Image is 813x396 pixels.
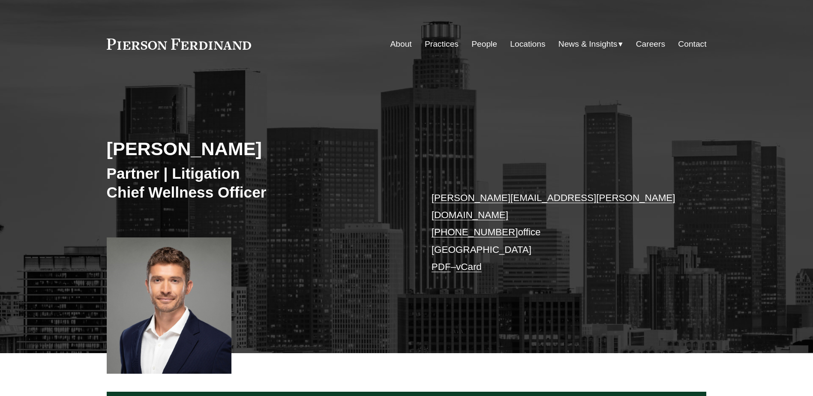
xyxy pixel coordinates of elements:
[425,36,459,52] a: Practices
[390,36,412,52] a: About
[471,36,497,52] a: People
[107,138,407,160] h2: [PERSON_NAME]
[558,36,623,52] a: folder dropdown
[432,192,675,220] a: [PERSON_NAME][EMAIL_ADDRESS][PERSON_NAME][DOMAIN_NAME]
[432,189,681,276] p: office [GEOGRAPHIC_DATA] –
[510,36,545,52] a: Locations
[107,164,407,201] h3: Partner | Litigation Chief Wellness Officer
[432,227,518,237] a: [PHONE_NUMBER]
[432,261,451,272] a: PDF
[558,37,618,52] span: News & Insights
[636,36,665,52] a: Careers
[678,36,706,52] a: Contact
[456,261,482,272] a: vCard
